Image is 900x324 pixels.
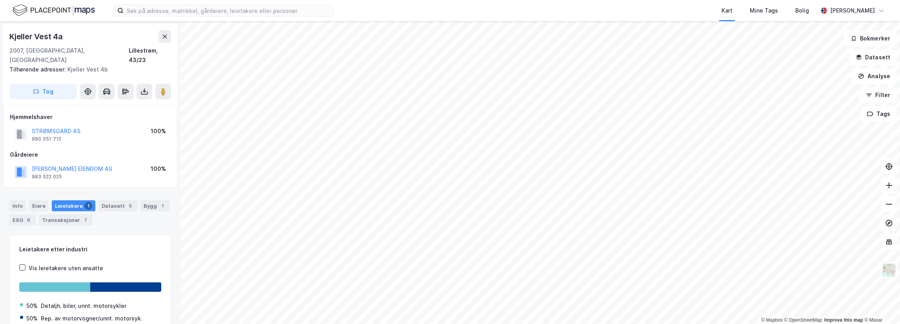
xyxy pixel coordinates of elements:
[9,46,129,65] div: 2007, [GEOGRAPHIC_DATA], [GEOGRAPHIC_DATA]
[140,200,169,211] div: Bygg
[9,65,165,74] div: Kjeller Vest 4b
[39,214,93,225] div: Transaksjoner
[824,317,863,323] a: Improve this map
[19,245,161,254] div: Leietakere etter industri
[859,87,897,103] button: Filter
[151,126,166,136] div: 100%
[32,136,61,142] div: 990 051 712
[830,6,875,15] div: [PERSON_NAME]
[784,317,822,323] a: OpenStreetMap
[32,174,62,180] div: 983 522 025
[52,200,95,211] div: Leietakere
[41,314,142,323] div: Rep. av motorvogner/unnt. motorsyk.
[26,301,38,311] div: 50%
[126,202,134,210] div: 5
[29,200,49,211] div: Eiere
[159,202,166,210] div: 1
[9,214,36,225] div: ESG
[9,84,77,99] button: Tag
[844,31,897,46] button: Bokmerker
[10,112,171,122] div: Hjemmelshaver
[795,6,809,15] div: Bolig
[124,5,333,16] input: Søk på adresse, matrikkel, gårdeiere, leietakere eller personer
[860,106,897,122] button: Tags
[750,6,778,15] div: Mine Tags
[9,30,64,43] div: Kjeller Vest 4a
[13,4,95,17] img: logo.f888ab2527a4732fd821a326f86c7f29.svg
[9,66,67,73] span: Tilhørende adresser:
[41,301,126,311] div: Detaljh. biler, unnt. motorsykler
[721,6,732,15] div: Kart
[851,68,897,84] button: Analyse
[25,216,33,224] div: 6
[761,317,783,323] a: Mapbox
[129,46,171,65] div: Lillestrøm, 43/23
[151,164,166,174] div: 100%
[882,263,896,278] img: Z
[84,202,92,210] div: 1
[861,286,900,324] iframe: Chat Widget
[98,200,137,211] div: Datasett
[82,216,89,224] div: 7
[861,286,900,324] div: Kontrollprogram for chat
[26,314,38,323] div: 50%
[9,200,26,211] div: Info
[29,264,103,273] div: Vis leietakere uten ansatte
[10,150,171,159] div: Gårdeiere
[849,49,897,65] button: Datasett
